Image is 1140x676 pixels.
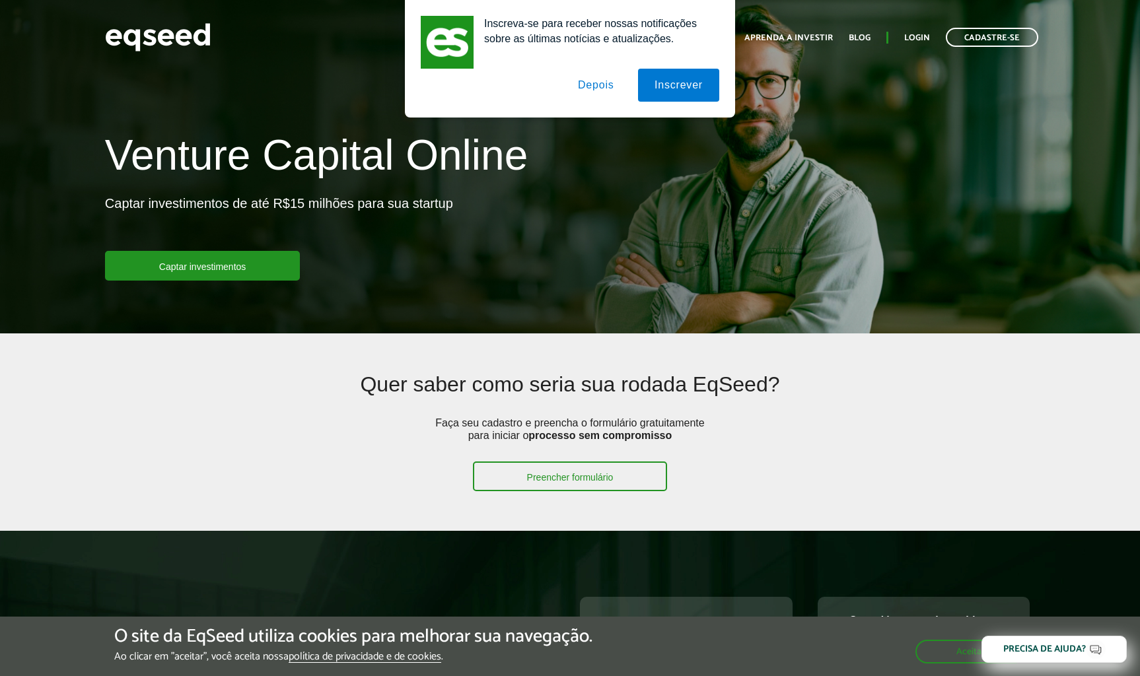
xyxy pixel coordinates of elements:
p: Faça seu cadastro e preencha o formulário gratuitamente para iniciar o [431,417,709,461]
p: Captar investimentos de até R$15 milhões para sua startup [105,195,453,251]
div: Inscreva-se para receber nossas notificações sobre as últimas notícias e atualizações. [474,16,719,46]
a: Preencher formulário [473,461,668,491]
img: notification icon [421,16,474,69]
button: Aceitar [915,640,1026,663]
h5: O site da EqSeed utiliza cookies para melhorar sua navegação. [114,626,592,647]
button: Depois [561,69,631,102]
strong: processo sem compromisso [528,430,672,441]
a: política de privacidade e de cookies [289,652,441,663]
p: Ao clicar em "aceitar", você aceita nossa . [114,650,592,663]
h2: Quer saber como seria sua rodada EqSeed? [200,373,941,416]
a: Captar investimentos [105,251,301,281]
button: Inscrever [638,69,719,102]
p: Smart Money com e executivos de grandes empresas [831,614,1017,652]
h1: Venture Capital Online [105,132,528,185]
